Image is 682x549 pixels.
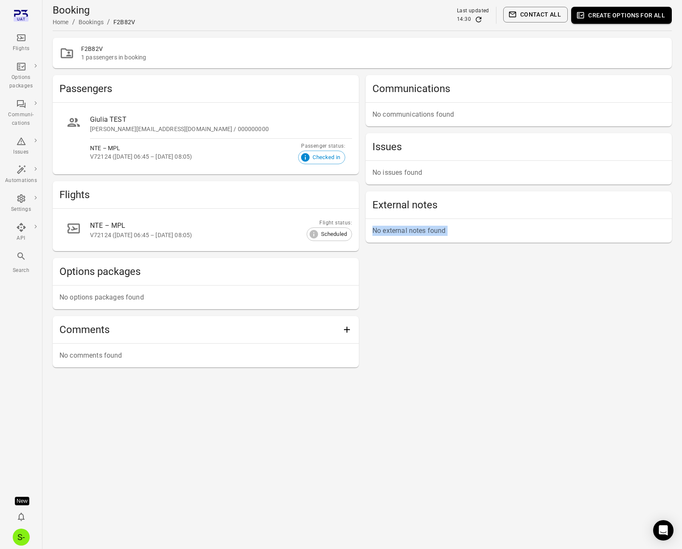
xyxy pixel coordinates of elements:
a: Communi-cations [2,96,40,130]
div: Passenger status: [301,142,345,151]
div: NTE – MPL [90,221,332,231]
div: S- [13,529,30,546]
a: Issues [2,134,40,159]
div: Settings [5,205,37,214]
div: Communi-cations [5,111,37,128]
div: Tooltip anchor [15,497,29,505]
div: NTE – MPL [90,144,295,152]
button: Notifications [13,508,30,525]
div: Giulia TEST [90,115,345,125]
button: Create options for all [571,7,672,24]
button: Contact all [503,7,568,22]
a: Flights [2,30,40,56]
a: Automations [2,162,40,188]
h2: Passengers [59,82,352,95]
div: API [5,234,37,243]
h2: Comments [59,323,338,336]
div: V72124 ([DATE] 06:45 – [DATE] 08:05) [90,152,295,161]
div: Bookings [79,18,104,26]
h2: Communications [372,82,665,95]
div: Options packages [5,73,37,90]
p: No communications found [372,109,665,120]
li: / [72,17,75,27]
a: Settings [2,191,40,216]
div: Flights [5,45,37,53]
a: Home [53,19,69,25]
p: No options packages found [59,292,352,303]
div: V72124 ([DATE] 06:45 – [DATE] 08:05) [90,231,332,239]
div: Automations [5,176,37,185]
h2: Issues [372,140,665,154]
button: Add comment [338,321,355,338]
h2: External notes [372,198,665,212]
div: 1 passengers in booking [81,53,665,62]
p: No issues found [372,168,665,178]
h2: Flights [59,188,352,202]
p: No comments found [59,350,352,361]
a: Options packages [2,59,40,93]
div: F2B82V [113,18,135,26]
button: Refresh data [474,15,483,24]
div: 14:30 [457,15,471,24]
div: Issues [5,148,37,157]
p: No external notes found [372,226,665,236]
li: / [107,17,110,27]
a: API [2,220,40,245]
div: Flight status: [307,219,352,227]
h2: F2B82V [81,45,665,53]
div: Search [5,266,37,275]
a: NTE – MPLV72124 ([DATE] 06:45 – [DATE] 08:05) [59,216,352,244]
button: Search [2,249,40,277]
span: Scheduled [316,230,352,238]
div: Open Intercom Messenger [653,520,674,541]
a: Giulia TEST[PERSON_NAME][EMAIL_ADDRESS][DOMAIN_NAME] / 000000000 [59,109,352,138]
div: [PERSON_NAME][EMAIL_ADDRESS][DOMAIN_NAME] / 000000000 [90,125,345,133]
button: Sólberg - Volotea [9,525,33,549]
h1: Booking [53,3,135,17]
nav: Breadcrumbs [53,17,135,27]
div: Last updated [457,7,489,15]
span: Checked in [308,153,345,162]
h2: Options packages [59,265,352,278]
a: NTE – MPLV72124 ([DATE] 06:45 – [DATE] 08:05)Passenger status:Checked in [59,139,352,168]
